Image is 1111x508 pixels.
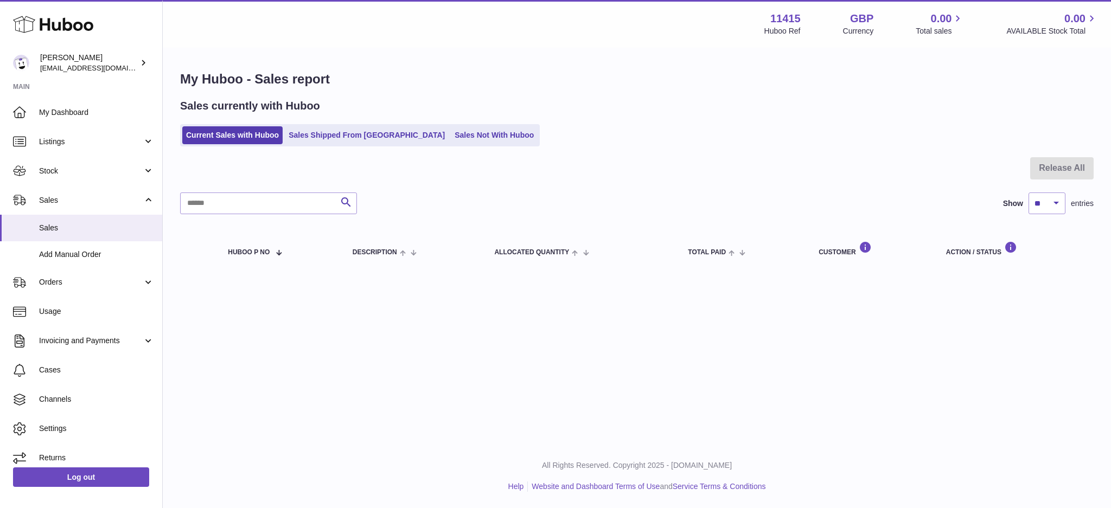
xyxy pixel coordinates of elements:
strong: 11415 [770,11,801,26]
a: Current Sales with Huboo [182,126,283,144]
a: Sales Not With Huboo [451,126,538,144]
span: Description [353,249,397,256]
span: 0.00 [1064,11,1086,26]
h2: Sales currently with Huboo [180,99,320,113]
label: Show [1003,198,1023,209]
div: Action / Status [946,241,1083,256]
span: Orders [39,277,143,287]
span: Returns [39,453,154,463]
span: 0.00 [931,11,952,26]
p: All Rights Reserved. Copyright 2025 - [DOMAIN_NAME] [171,460,1102,471]
span: AVAILABLE Stock Total [1006,26,1098,36]
a: Service Terms & Conditions [673,482,766,491]
div: [PERSON_NAME] [40,53,138,73]
span: Settings [39,423,154,434]
span: entries [1071,198,1094,209]
a: 0.00 AVAILABLE Stock Total [1006,11,1098,36]
a: Sales Shipped From [GEOGRAPHIC_DATA] [285,126,449,144]
span: Total paid [688,249,726,256]
span: Add Manual Order [39,249,154,260]
a: Website and Dashboard Terms of Use [532,482,660,491]
span: Stock [39,166,143,176]
div: Currency [843,26,874,36]
li: and [528,481,765,492]
span: Usage [39,306,154,317]
img: care@shopmanto.uk [13,55,29,71]
h1: My Huboo - Sales report [180,70,1094,88]
span: Huboo P no [228,249,270,256]
span: Sales [39,223,154,233]
span: ALLOCATED Quantity [494,249,569,256]
a: Help [508,482,524,491]
span: [EMAIL_ADDRESS][DOMAIN_NAME] [40,63,159,72]
a: 0.00 Total sales [916,11,964,36]
span: Cases [39,365,154,375]
span: Channels [39,394,154,404]
span: Total sales [916,26,964,36]
span: Listings [39,137,143,147]
span: Sales [39,195,143,205]
div: Customer [819,241,924,256]
a: Log out [13,467,149,487]
div: Huboo Ref [764,26,801,36]
span: Invoicing and Payments [39,336,143,346]
span: My Dashboard [39,107,154,118]
strong: GBP [850,11,873,26]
